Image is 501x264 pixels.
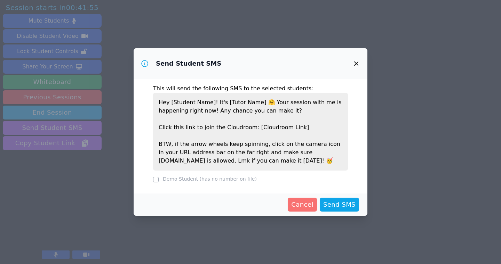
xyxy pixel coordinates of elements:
h3: Send Student SMS [156,59,221,68]
span: congratulations [326,157,333,164]
p: This will send the following SMS to the selected students: [153,84,348,93]
button: Cancel [288,198,317,212]
p: Hey [Student Name]! It's [Tutor Name] Your session with me is happening right now! Any chance you... [153,93,348,171]
button: Send SMS [320,198,359,212]
label: Demo Student (has no number on file) [163,176,257,182]
span: happy [268,99,275,106]
span: Send SMS [323,200,356,209]
span: Cancel [291,200,313,209]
